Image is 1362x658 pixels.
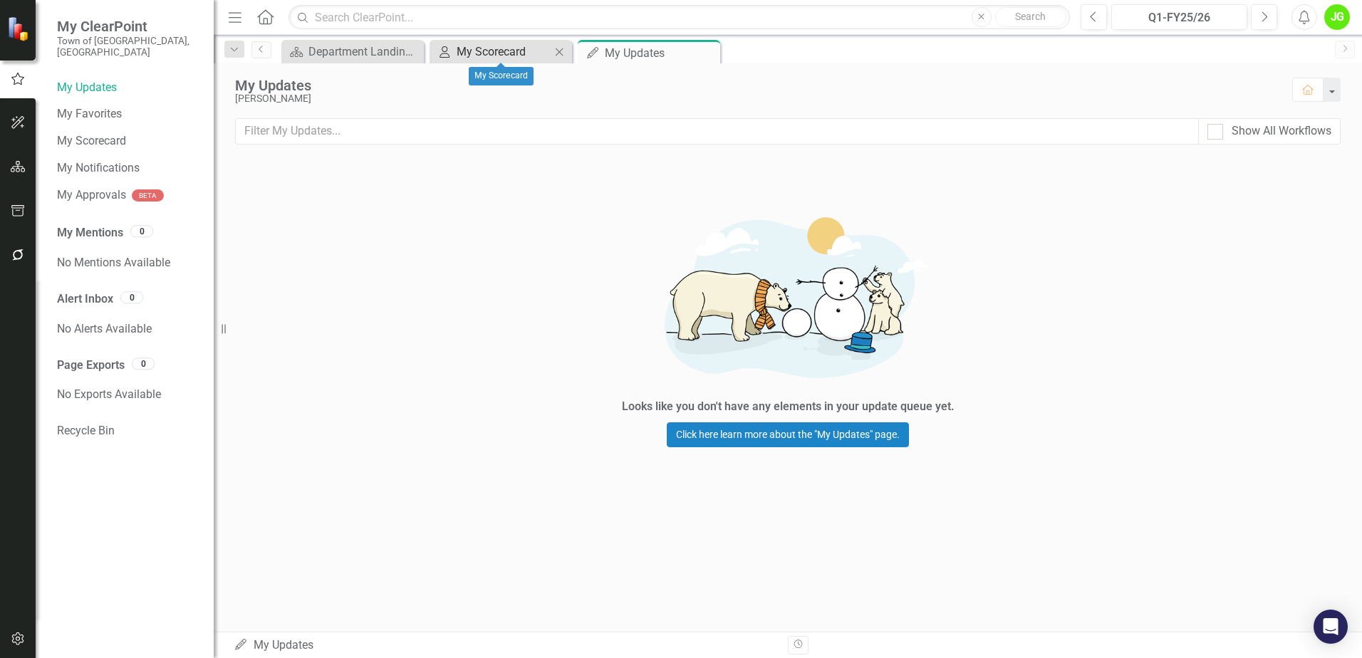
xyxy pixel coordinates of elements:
[57,18,199,35] span: My ClearPoint
[457,43,551,61] div: My Scorecard
[57,187,126,204] a: My Approvals
[1116,9,1242,26] div: Q1-FY25/26
[667,422,909,447] a: Click here learn more about the "My Updates" page.
[57,80,199,96] a: My Updates
[1324,4,1350,30] button: JG
[469,67,534,85] div: My Scorecard
[235,118,1199,145] input: Filter My Updates...
[1232,123,1331,140] div: Show All Workflows
[574,197,1002,395] img: Getting started
[1314,610,1348,644] div: Open Intercom Messenger
[1015,11,1046,22] span: Search
[285,43,420,61] a: Department Landing Page
[57,225,123,241] a: My Mentions
[57,423,199,439] a: Recycle Bin
[132,357,155,370] div: 0
[57,357,125,374] a: Page Exports
[57,35,199,58] small: Town of [GEOGRAPHIC_DATA], [GEOGRAPHIC_DATA]
[57,106,199,122] a: My Favorites
[57,315,199,343] div: No Alerts Available
[57,133,199,150] a: My Scorecard
[235,78,1278,93] div: My Updates
[57,249,199,277] div: No Mentions Available
[57,380,199,409] div: No Exports Available
[605,44,717,62] div: My Updates
[130,225,153,237] div: 0
[288,5,1070,30] input: Search ClearPoint...
[308,43,420,61] div: Department Landing Page
[120,291,143,303] div: 0
[433,43,551,61] a: My Scorecard
[57,160,199,177] a: My Notifications
[132,189,164,202] div: BETA
[622,399,955,415] div: Looks like you don't have any elements in your update queue yet.
[995,7,1066,27] button: Search
[7,16,32,41] img: ClearPoint Strategy
[1111,4,1247,30] button: Q1-FY25/26
[235,93,1278,104] div: [PERSON_NAME]
[234,637,777,654] div: My Updates
[57,291,113,308] a: Alert Inbox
